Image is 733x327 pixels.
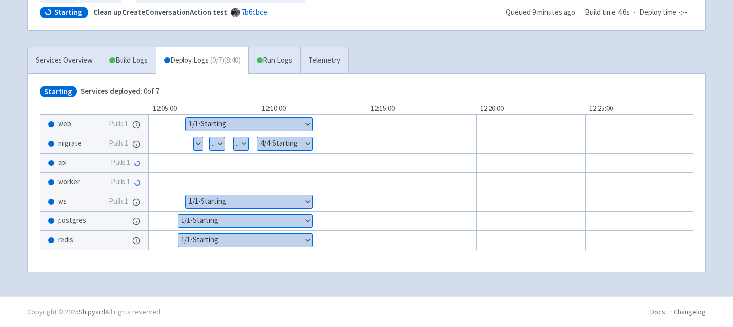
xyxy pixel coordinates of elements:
span: Build time [585,7,616,18]
div: 12:15:00 [367,103,476,114]
span: ws [58,196,67,207]
div: Copyright © 2025 All rights reserved. [27,307,162,317]
span: Pulls: 1 [111,157,130,168]
a: 7b6cbce [242,7,267,17]
span: postgres [58,215,86,226]
div: 12:05:00 [149,103,258,114]
div: · · [506,7,693,18]
span: api [58,157,67,168]
span: Pulls: 1 [109,138,128,149]
span: Pulls: 1 [109,196,128,207]
a: Build Logs [101,47,156,74]
a: Services Overview [28,47,101,74]
span: web [58,118,71,130]
a: Telemetry [300,47,348,74]
span: 0 of 7 [81,86,159,97]
span: Deploy time [639,7,676,18]
span: Starting [40,86,77,97]
span: migrate [58,138,82,149]
a: Changelog [674,307,706,316]
a: Docs [650,307,665,316]
span: Starting [54,7,82,17]
span: ( 0 / 7 ) (8:40) [210,55,241,66]
span: redis [58,234,73,246]
span: -:-- [678,7,687,18]
a: Deploy Logs (0/7)(8:40) [156,47,248,74]
span: Pulls: 1 [111,176,130,188]
span: Services deployed: [81,86,142,96]
span: 4.6s [618,7,630,18]
a: Shipyard [79,307,105,316]
span: Pulls: 1 [109,118,128,130]
span: worker [58,176,80,188]
div: 12:20:00 [476,103,585,114]
strong: Clean up CreateConversationAction test [93,7,227,17]
a: Run Logs [248,47,300,74]
span: Queued [506,7,575,17]
time: 9 minutes ago [532,7,575,17]
div: 12:25:00 [585,103,694,114]
div: 12:10:00 [258,103,367,114]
